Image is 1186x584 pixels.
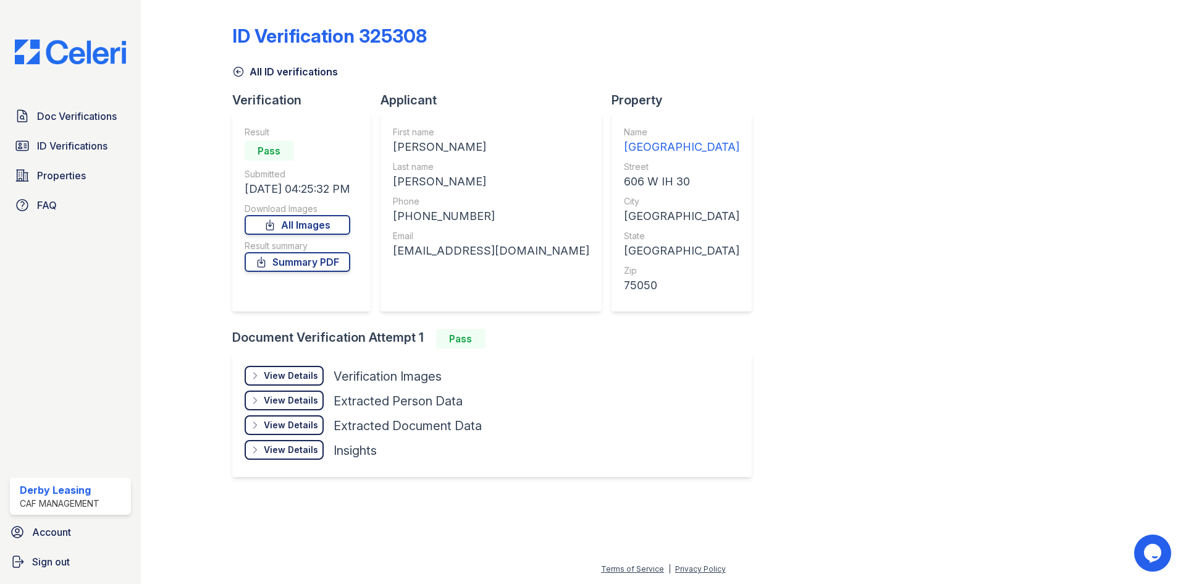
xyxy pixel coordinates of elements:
[10,193,131,218] a: FAQ
[624,126,739,156] a: Name [GEOGRAPHIC_DATA]
[393,161,589,173] div: Last name
[10,133,131,158] a: ID Verifications
[668,564,671,573] div: |
[264,419,318,431] div: View Details
[334,442,377,459] div: Insights
[393,230,589,242] div: Email
[264,444,318,456] div: View Details
[393,173,589,190] div: [PERSON_NAME]
[393,195,589,208] div: Phone
[245,180,350,198] div: [DATE] 04:25:32 PM
[675,564,726,573] a: Privacy Policy
[232,91,381,109] div: Verification
[624,161,739,173] div: Street
[393,138,589,156] div: [PERSON_NAME]
[624,126,739,138] div: Name
[624,173,739,190] div: 606 W IH 30
[37,198,57,213] span: FAQ
[5,520,136,544] a: Account
[20,483,99,497] div: Derby Leasing
[37,109,117,124] span: Doc Verifications
[624,230,739,242] div: State
[624,195,739,208] div: City
[5,40,136,64] img: CE_Logo_Blue-a8612792a0a2168367f1c8372b55b34899dd931a85d93a1a3d3e32e68fde9ad4.png
[5,549,136,574] a: Sign out
[624,242,739,260] div: [GEOGRAPHIC_DATA]
[10,163,131,188] a: Properties
[245,215,350,235] a: All Images
[624,138,739,156] div: [GEOGRAPHIC_DATA]
[20,497,99,510] div: CAF Management
[264,394,318,407] div: View Details
[436,329,486,349] div: Pass
[381,91,612,109] div: Applicant
[624,264,739,277] div: Zip
[334,368,442,385] div: Verification Images
[264,370,318,382] div: View Details
[37,138,107,153] span: ID Verifications
[393,208,589,225] div: [PHONE_NUMBER]
[393,242,589,260] div: [EMAIL_ADDRESS][DOMAIN_NAME]
[245,126,350,138] div: Result
[32,554,70,569] span: Sign out
[334,392,463,410] div: Extracted Person Data
[624,208,739,225] div: [GEOGRAPHIC_DATA]
[32,525,71,540] span: Account
[624,277,739,294] div: 75050
[245,168,350,180] div: Submitted
[601,564,664,573] a: Terms of Service
[1134,535,1174,572] iframe: chat widget
[37,168,86,183] span: Properties
[232,64,338,79] a: All ID verifications
[334,417,482,434] div: Extracted Document Data
[232,25,427,47] div: ID Verification 325308
[10,104,131,129] a: Doc Verifications
[232,329,762,349] div: Document Verification Attempt 1
[612,91,762,109] div: Property
[245,203,350,215] div: Download Images
[245,141,294,161] div: Pass
[245,240,350,252] div: Result summary
[393,126,589,138] div: First name
[245,252,350,272] a: Summary PDF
